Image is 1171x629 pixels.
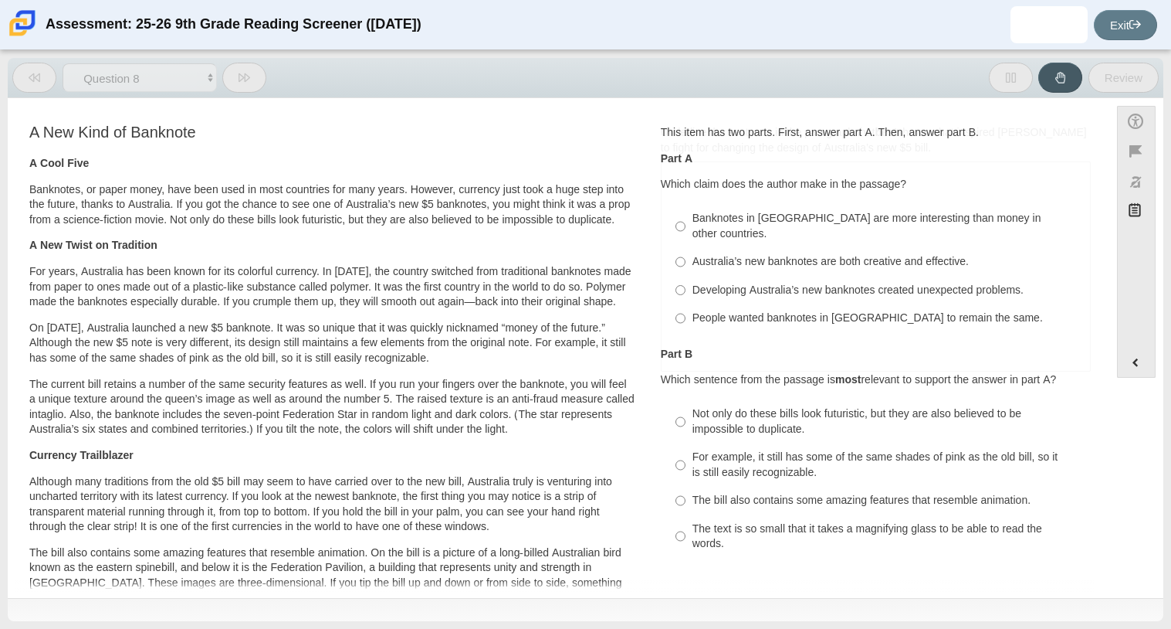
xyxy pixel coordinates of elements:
div: Assessment items [15,106,1102,592]
div: The bill also contains some amazing features that resemble animation. [692,493,1082,508]
p: On [DATE], Australia launched a new $5 banknote. It was so unique that it was quickly nicknamed “... [29,321,635,366]
p: Banknotes, or paper money, have been used in most countries for many years. However, currency jus... [29,182,635,228]
button: Flag item [1117,136,1156,166]
div: The text is so small that it takes a magnifying glass to be able to read the words. [692,522,1082,552]
p: This item has two parts. First, answer part A. Then, answer part B. [661,125,1090,141]
b: Part A [661,151,692,165]
p: Which sentence from the passage is relevant to support the answer in part A? [661,372,1090,388]
b: Part B [661,347,692,361]
div: Assessment: 25-26 9th Grade Reading Screener ([DATE]) [46,6,421,43]
img: Carmen School of Science & Technology [6,7,39,39]
button: Open Accessibility Menu [1117,106,1156,136]
a: Carmen School of Science & Technology [6,29,39,42]
b: most [835,372,861,386]
div: Australia’s new banknotes are both creative and effective. [692,254,1082,270]
div: People wanted banknotes in [GEOGRAPHIC_DATA] to remain the same. [692,311,1082,326]
button: Review [1088,63,1159,93]
h3: A New Kind of Banknote [29,124,635,141]
p: Although many traditions from the old $5 bill may seem to have carried over to the new bill, Aust... [29,474,635,535]
p: For years, Australia has been known for its colorful currency. In [DATE], the country switched fr... [29,264,635,310]
button: Notepad [1117,197,1156,229]
p: Which claim does the author make in the passage? [661,177,1090,192]
div: Developing Australia’s new banknotes created unexpected problems. [692,283,1082,298]
p: The current bill retains a number of the same security features as well. If you run your fingers ... [29,377,635,437]
b: Currency Trailblazer [29,448,134,462]
button: Toggle response masking [1117,167,1156,197]
img: jurnee.smith.yjaNY0 [1037,12,1061,37]
b: A Cool Five [29,156,89,170]
b: A New Twist on Tradition [29,238,157,252]
div: Banknotes in [GEOGRAPHIC_DATA] are more interesting than money in other countries. [692,211,1082,241]
div: Not only do these bills look futuristic, but they are also believed to be impossible to duplicate. [692,406,1082,437]
button: Raise Your Hand [1038,63,1082,93]
a: Exit [1094,10,1157,40]
div: For example, it still has some of the same shades of pink as the old bill, so it is still easily ... [692,450,1082,480]
button: Expand menu. Displays the button labels. [1118,348,1155,377]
